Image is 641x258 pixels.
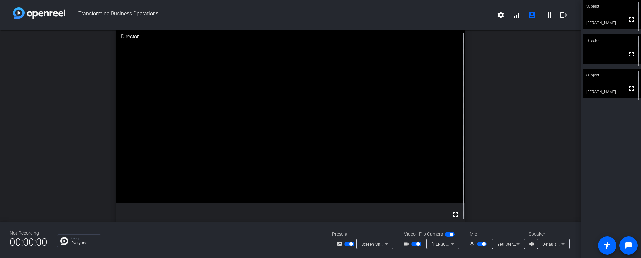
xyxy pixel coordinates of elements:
[542,241,629,247] span: Default - Yeti Stereo Microphone (046d:0ab7)
[65,7,493,23] span: Transforming Business Operations
[529,240,537,248] mat-icon: volume_up
[529,231,568,238] div: Speaker
[560,11,568,19] mat-icon: logout
[403,240,411,248] mat-icon: videocam_outline
[332,231,398,238] div: Present
[13,7,65,19] img: white-gradient.svg
[432,241,488,247] span: [PERSON_NAME] (1532:0e03)
[71,241,98,245] p: Everyone
[452,211,460,219] mat-icon: fullscreen
[508,7,524,23] button: signal_cellular_alt
[583,69,641,81] div: Subject
[497,241,567,247] span: Yeti Stereo Microphone (046d:0ab7)
[463,231,529,238] div: Mic
[628,85,635,93] mat-icon: fullscreen
[497,11,505,19] mat-icon: settings
[404,231,416,238] span: Video
[337,240,344,248] mat-icon: screen_share_outline
[544,11,552,19] mat-icon: grid_on
[116,28,465,46] div: Director
[362,241,390,247] span: Screen Sharing
[469,240,477,248] mat-icon: mic_none
[628,50,635,58] mat-icon: fullscreen
[603,242,611,249] mat-icon: accessibility
[10,230,47,237] div: Not Recording
[628,16,635,24] mat-icon: fullscreen
[60,237,68,245] img: Chat Icon
[528,11,536,19] mat-icon: account_box
[625,242,632,249] mat-icon: message
[583,34,641,47] div: Director
[419,231,443,238] span: Flip Camera
[10,234,47,250] span: 00:00:00
[71,237,98,240] p: Group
